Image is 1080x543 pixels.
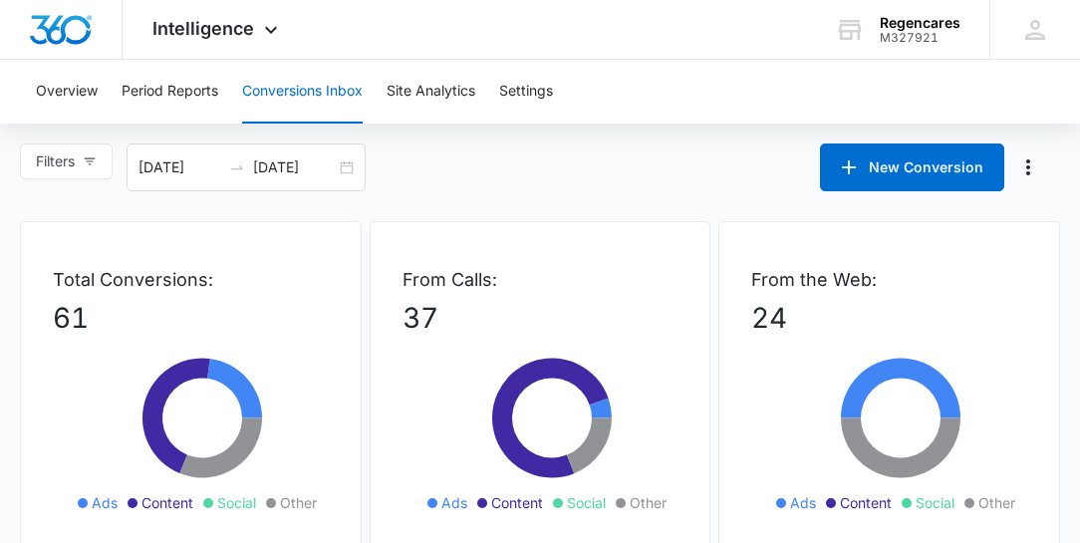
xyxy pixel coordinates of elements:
p: From the Web: [751,266,1027,293]
button: Manage Numbers [1012,151,1044,183]
span: Ads [92,492,118,513]
p: 37 [403,297,678,339]
span: Content [141,492,193,513]
div: account id [880,31,960,45]
input: Start date [138,156,221,178]
input: End date [253,156,336,178]
button: Filters [20,143,113,179]
button: Conversions Inbox [242,60,363,124]
p: Total Conversions: [53,266,329,293]
span: Content [840,492,892,513]
span: Other [978,492,1015,513]
span: Filters [36,150,75,172]
span: swap-right [229,159,245,175]
p: 24 [751,297,1027,339]
button: Period Reports [122,60,218,124]
span: Social [567,492,606,513]
button: New Conversion [820,143,1004,191]
span: Intelligence [152,18,254,39]
span: Other [280,492,317,513]
button: Site Analytics [387,60,475,124]
span: Ads [441,492,467,513]
button: Overview [36,60,98,124]
button: Settings [499,60,553,124]
span: Content [491,492,543,513]
p: From Calls: [403,266,678,293]
div: account name [880,15,960,31]
span: Other [630,492,667,513]
span: to [229,159,245,175]
span: Ads [790,492,816,513]
p: 61 [53,297,329,339]
span: Social [916,492,954,513]
span: Social [217,492,256,513]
